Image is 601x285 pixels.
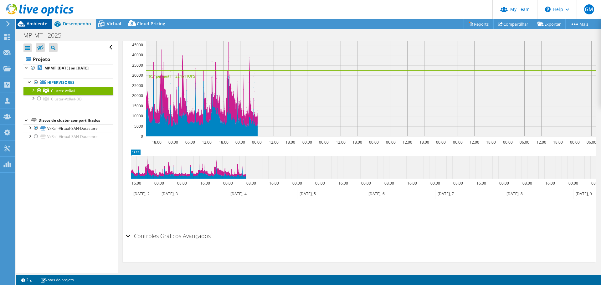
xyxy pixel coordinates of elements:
text: 00:00 [154,181,164,186]
text: 25000 [132,83,143,88]
text: 00:00 [570,140,580,145]
text: 16:00 [131,181,141,186]
text: 16:00 [269,181,279,186]
a: VxRail-Virtual-SAN-Datastore [23,124,113,132]
text: 08:00 [522,181,532,186]
text: 00:00 [223,181,233,186]
text: 12:00 [537,140,546,145]
text: 06:00 [319,140,329,145]
span: Ambiente [27,21,47,27]
span: GM [584,4,594,14]
a: VxRail-Virtual-SAN-Datastore [23,133,113,141]
text: 12:00 [403,140,412,145]
text: 16:00 [545,181,555,186]
text: 45000 [132,42,143,48]
text: 40000 [132,52,143,58]
text: 06:00 [185,140,195,145]
a: Cluster-VxRail [23,87,113,95]
text: 18:00 [285,140,295,145]
text: 06:00 [252,140,262,145]
a: MPMT_[DATE] on [DATE] [23,64,113,72]
a: 2 [17,276,36,284]
text: 08:00 [384,181,394,186]
text: 16:00 [476,181,486,186]
text: 08:00 [177,181,187,186]
div: Discos de cluster compartilhados [39,117,113,124]
text: 00:00 [302,140,312,145]
text: 10000 [132,113,143,119]
a: Exportar [533,19,566,29]
text: 08:00 [246,181,256,186]
text: 18:00 [352,140,362,145]
text: 00:00 [503,140,513,145]
h2: Controles Gráficos Avançados [126,230,211,242]
text: 95° percentil = 32451 IOPS [149,74,195,79]
text: 00:00 [361,181,371,186]
text: 00:00 [568,181,578,186]
text: 08:00 [453,181,463,186]
svg: \n [545,7,551,12]
a: Reports [464,19,494,29]
text: 16:00 [200,181,210,186]
text: 06:00 [587,140,596,145]
text: 12:00 [202,140,212,145]
text: 5000 [134,124,143,129]
h1: MP-MT - 2025 [20,32,71,39]
text: 18:00 [553,140,563,145]
text: 08:00 [315,181,325,186]
text: 35000 [132,63,143,68]
a: Compartilhar [493,19,533,29]
text: 00:00 [168,140,178,145]
text: 08:00 [591,181,601,186]
span: Virtual [107,21,121,27]
span: Cloud Pricing [137,21,165,27]
text: 18:00 [219,140,229,145]
text: 00:00 [436,140,446,145]
a: Cluster-VxRail-DB [23,95,113,103]
text: 18:00 [419,140,429,145]
text: 18:00 [486,140,496,145]
text: 00:00 [430,181,440,186]
a: Mais [565,19,593,29]
text: 00:00 [499,181,509,186]
text: 20000 [132,93,143,98]
a: Notas do projeto [36,276,78,284]
text: 16:00 [338,181,348,186]
a: Hipervisores [23,79,113,87]
text: 18:00 [152,140,162,145]
text: 00:00 [235,140,245,145]
span: Cluster-VxRail [51,88,75,94]
text: 00:00 [369,140,379,145]
text: 00:00 [292,181,302,186]
text: 15000 [132,103,143,109]
b: MPMT_[DATE] on [DATE] [44,65,89,71]
span: Cluster-VxRail-DB [51,96,82,102]
text: 06:00 [386,140,396,145]
text: 06:00 [453,140,463,145]
text: 0 [141,134,143,139]
text: 16:00 [407,181,417,186]
span: Desempenho [63,21,91,27]
text: 12:00 [470,140,479,145]
text: 12:00 [269,140,279,145]
text: 12:00 [336,140,346,145]
text: 06:00 [520,140,529,145]
a: Projeto [23,54,113,64]
text: 30000 [132,73,143,78]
